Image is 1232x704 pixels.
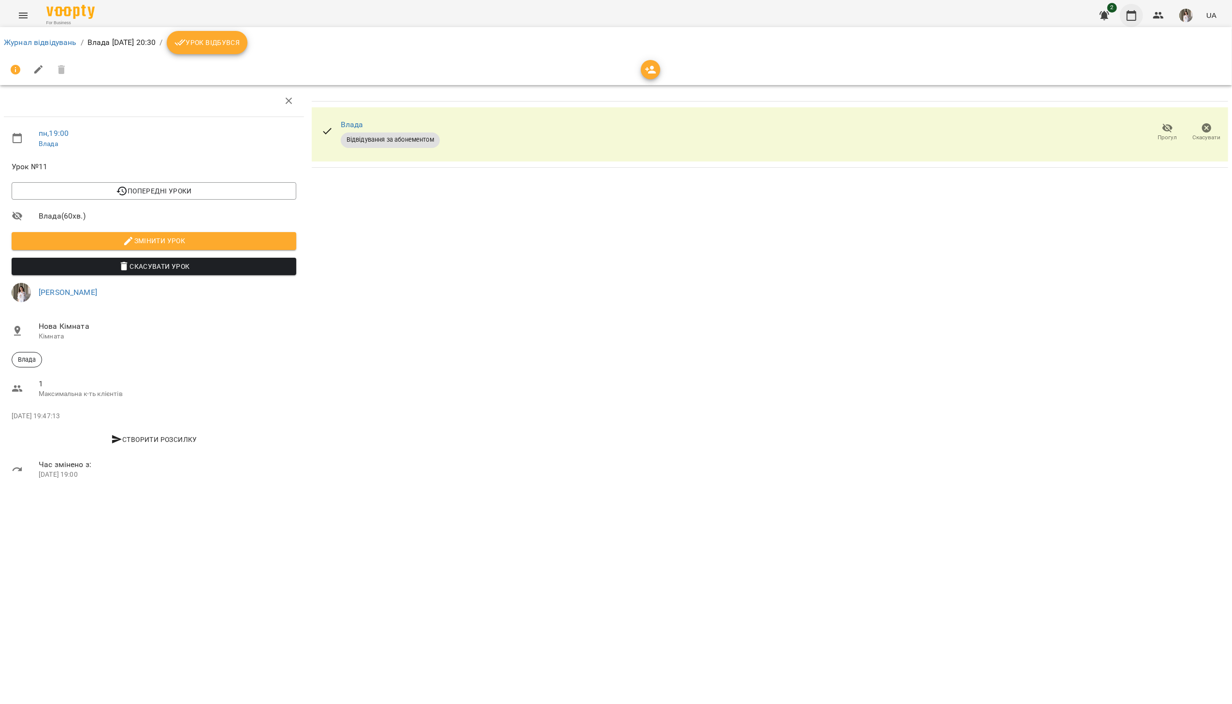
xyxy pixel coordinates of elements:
p: [DATE] 19:00 [39,470,296,480]
button: Прогул [1148,119,1187,146]
a: Влада [39,140,58,147]
span: Прогул [1158,133,1177,142]
a: Влада [341,120,363,129]
img: Voopty Logo [46,5,95,19]
span: Влада ( 60 хв. ) [39,210,296,222]
a: [PERSON_NAME] [39,288,97,297]
div: Влада [12,352,42,367]
span: For Business [46,20,95,26]
span: Урок відбувся [174,37,240,48]
span: Створити розсилку [15,434,292,445]
li: / [160,37,163,48]
span: Урок №11 [12,161,296,173]
p: [DATE] 19:47:13 [12,411,296,421]
span: Попередні уроки [19,185,289,197]
button: Menu [12,4,35,27]
a: пн , 19:00 [39,129,69,138]
button: Створити розсилку [12,431,296,448]
span: Скасувати Урок [19,261,289,272]
p: Кімната [39,332,296,341]
button: Скасувати Урок [12,258,296,275]
li: / [81,37,84,48]
span: Скасувати [1193,133,1221,142]
a: Журнал відвідувань [4,38,77,47]
img: 364895220a4789552a8225db6642e1db.jpeg [1179,9,1193,22]
span: UA [1206,10,1217,20]
button: Урок відбувся [167,31,248,54]
p: Максимальна к-ть клієнтів [39,389,296,399]
span: Час змінено з: [39,459,296,470]
button: Попередні уроки [12,182,296,200]
p: Влада [DATE] 20:30 [87,37,156,48]
span: 2 [1107,3,1117,13]
img: 364895220a4789552a8225db6642e1db.jpeg [12,283,31,302]
span: Влада [12,355,42,364]
span: Нова Кімната [39,321,296,332]
button: Змінити урок [12,232,296,249]
span: 1 [39,378,296,390]
button: UA [1203,6,1220,24]
span: Змінити урок [19,235,289,247]
nav: breadcrumb [4,31,1228,54]
button: Скасувати [1187,119,1226,146]
span: Відвідування за абонементом [341,135,440,144]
